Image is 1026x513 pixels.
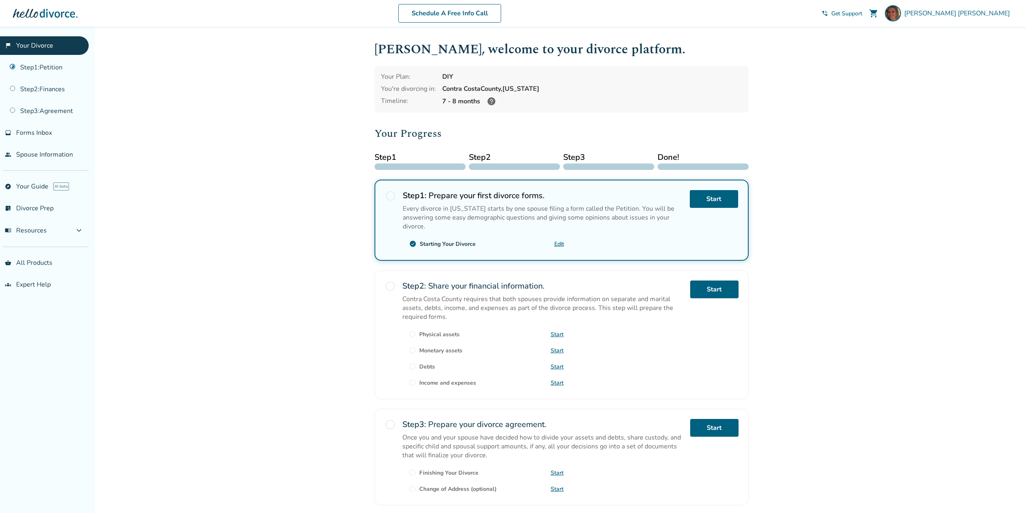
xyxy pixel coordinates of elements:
[398,4,501,23] a: Schedule A Free Info Call
[831,10,862,17] span: Get Support
[419,485,497,493] div: Change of Address (optional)
[5,130,11,136] span: inbox
[551,331,564,338] a: Start
[385,190,396,201] span: radio_button_unchecked
[375,151,466,163] span: Step 1
[381,96,436,106] div: Timeline:
[690,190,738,208] a: Start
[385,419,396,430] span: radio_button_unchecked
[885,5,901,21] img: Lucy Cordero
[5,183,11,190] span: explore
[5,281,11,288] span: groups
[402,433,684,460] p: Once you and your spouse have decided how to divide your assets and debts, share custody, and spe...
[375,40,749,59] h1: [PERSON_NAME] , welcome to your divorce platform.
[690,419,739,437] a: Start
[375,126,749,142] h2: Your Progress
[469,151,560,163] span: Step 2
[5,227,11,234] span: menu_book
[563,151,654,163] span: Step 3
[690,281,739,298] a: Start
[442,84,742,93] div: Contra Costa County, [US_STATE]
[409,379,416,386] span: radio_button_unchecked
[5,151,11,158] span: people
[409,485,416,492] span: radio_button_unchecked
[403,190,427,201] strong: Step 1 :
[551,363,564,371] a: Start
[419,331,460,338] div: Physical assets
[658,151,749,163] span: Done!
[409,240,416,247] span: check_circle
[822,10,862,17] a: phone_in_talkGet Support
[74,226,84,235] span: expand_more
[5,42,11,49] span: flag_2
[551,379,564,387] a: Start
[385,281,396,292] span: radio_button_unchecked
[869,8,878,18] span: shopping_cart
[403,204,683,231] p: Every divorce in [US_STATE] starts by one spouse filing a form called the Petition. You will be a...
[5,226,47,235] span: Resources
[403,190,683,201] h2: Prepare your first divorce forms.
[409,363,416,370] span: radio_button_unchecked
[402,295,684,321] p: Contra Costa County requires that both spouses provide information on separate and marital assets...
[402,419,684,430] h2: Prepare your divorce agreement.
[381,72,436,81] div: Your Plan:
[409,347,416,354] span: radio_button_unchecked
[409,331,416,338] span: radio_button_unchecked
[551,347,564,354] a: Start
[904,9,1013,18] span: [PERSON_NAME] [PERSON_NAME]
[986,474,1026,513] iframe: Chat Widget
[419,379,476,387] div: Income and expenses
[402,419,426,430] strong: Step 3 :
[419,347,462,354] div: Monetary assets
[5,205,11,211] span: list_alt_check
[53,182,69,191] span: AI beta
[402,281,684,291] h2: Share your financial information.
[381,84,436,93] div: You're divorcing in:
[419,363,435,371] div: Debts
[442,72,742,81] div: DIY
[551,485,564,493] a: Start
[409,469,416,476] span: radio_button_unchecked
[5,260,11,266] span: shopping_basket
[554,240,564,248] a: Edit
[442,96,742,106] div: 7 - 8 months
[551,469,564,477] a: Start
[419,469,479,477] div: Finishing Your Divorce
[420,240,476,248] div: Starting Your Divorce
[822,10,828,17] span: phone_in_talk
[16,128,52,137] span: Forms Inbox
[402,281,426,291] strong: Step 2 :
